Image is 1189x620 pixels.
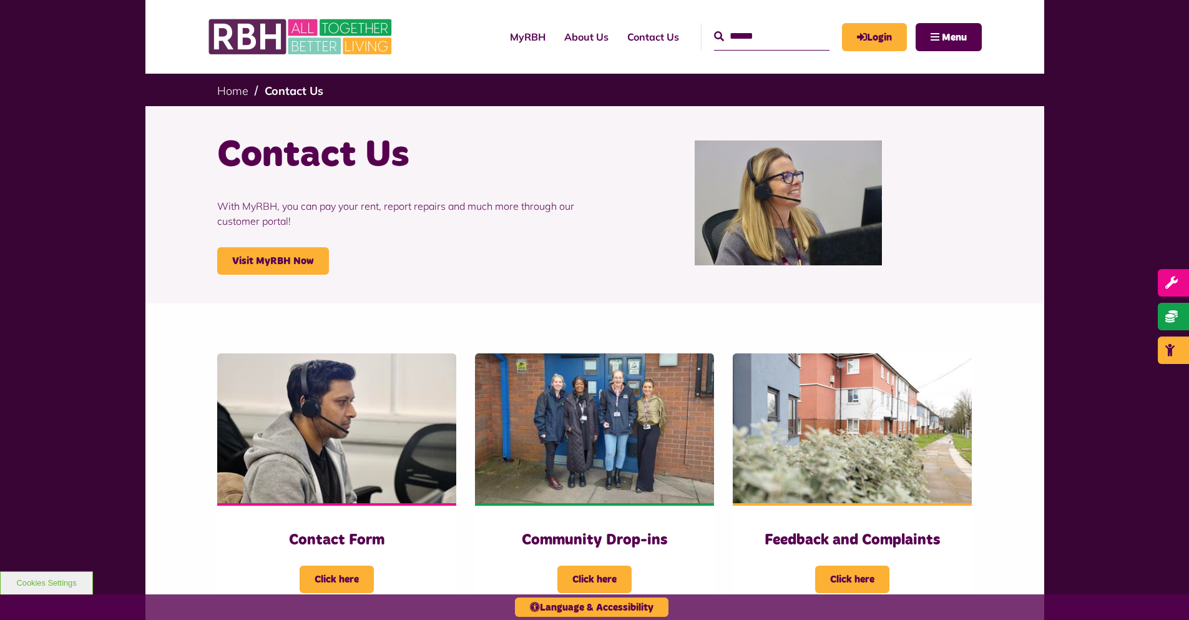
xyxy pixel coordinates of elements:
h1: Contact Us [217,131,585,180]
h3: Contact Form [242,531,431,550]
a: Contact Us [265,84,323,98]
a: Home [217,84,248,98]
a: MyRBH [501,20,555,54]
h3: Community Drop-ins [500,531,689,550]
img: Contact Centre February 2024 (1) [695,140,882,265]
h3: Feedback and Complaints [758,531,947,550]
span: Click here [557,566,632,593]
button: Language & Accessibility [515,598,668,617]
a: MyRBH [842,23,907,51]
img: Contact Centre February 2024 (4) [217,353,456,503]
img: RBH [208,12,395,61]
a: Community Drop-ins Click here [475,353,714,618]
a: Visit MyRBH Now [217,247,329,275]
iframe: Netcall Web Assistant for live chat [1133,564,1189,620]
span: Menu [942,32,967,42]
span: Click here [300,566,374,593]
button: Navigation [916,23,982,51]
a: Feedback and Complaints Click here [733,353,972,618]
img: SAZMEDIA RBH 22FEB24 97 [733,353,972,503]
p: With MyRBH, you can pay your rent, report repairs and much more through our customer portal! [217,180,585,247]
span: Click here [815,566,889,593]
img: Heywood Drop In 2024 [475,353,714,503]
a: Contact Form Click here [217,353,456,618]
a: Contact Us [618,20,688,54]
a: About Us [555,20,618,54]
